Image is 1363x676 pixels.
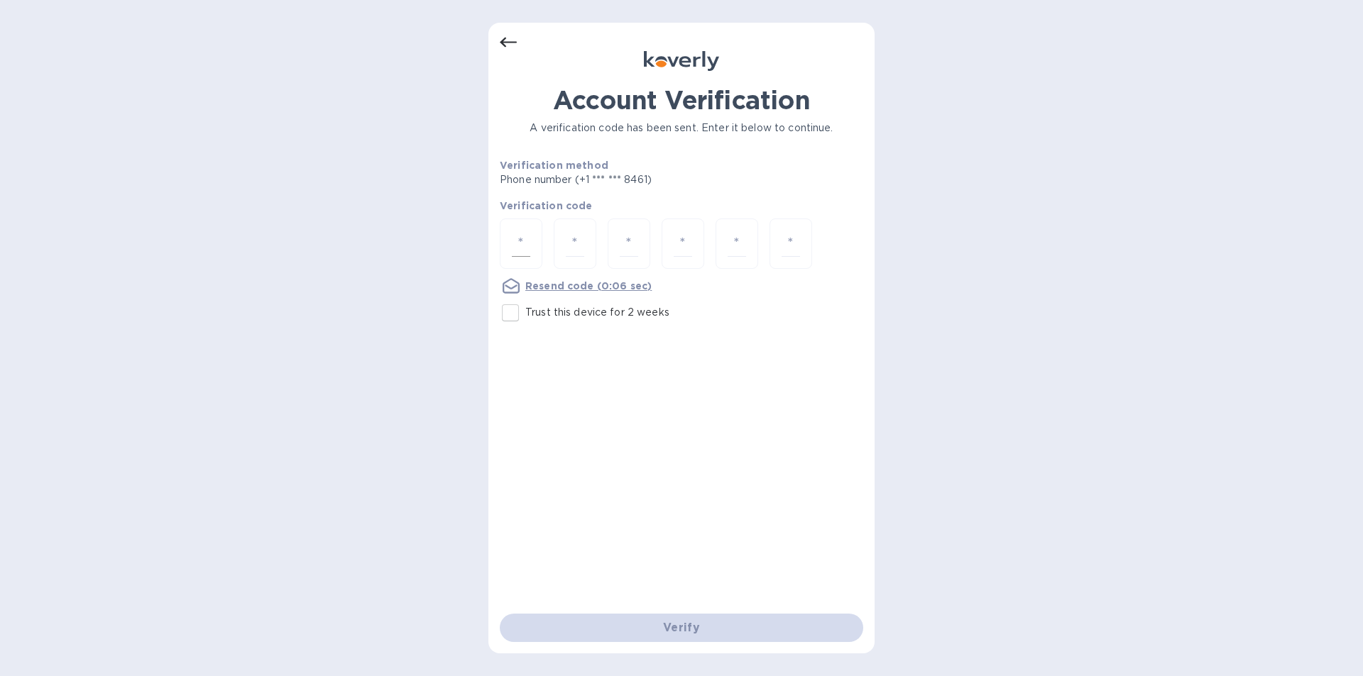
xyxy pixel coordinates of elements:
b: Verification method [500,160,608,171]
p: Trust this device for 2 weeks [525,305,669,320]
p: Phone number (+1 *** *** 8461) [500,172,760,187]
p: Verification code [500,199,863,213]
p: A verification code has been sent. Enter it below to continue. [500,121,863,135]
u: Resend code (0:06 sec) [525,280,652,292]
h1: Account Verification [500,85,863,115]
